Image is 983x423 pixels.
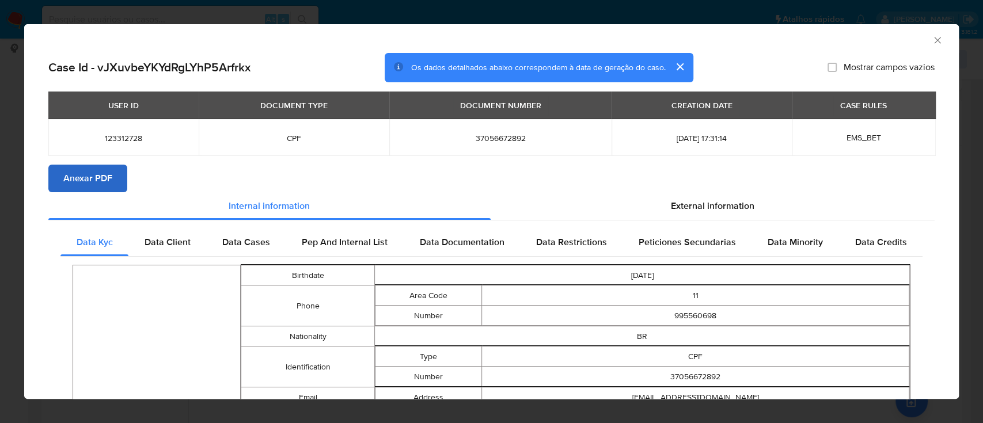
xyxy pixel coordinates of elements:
td: Type [375,346,482,367]
td: Phone [241,285,374,326]
td: [EMAIL_ADDRESS][DOMAIN_NAME] [482,387,909,407]
span: Os dados detalhados abaixo correspondem à data de geração do caso. [411,62,666,73]
button: cerrar [666,53,693,81]
td: Number [375,367,482,387]
span: 123312728 [62,133,185,143]
span: Data Cases [222,235,270,249]
span: 37056672892 [403,133,598,143]
span: Anexar PDF [63,166,112,191]
div: CASE RULES [833,96,894,115]
span: Data Credits [855,235,906,249]
div: CREATION DATE [665,96,739,115]
td: 995560698 [482,306,909,326]
div: DOCUMENT NUMBER [453,96,548,115]
td: Area Code [375,285,482,306]
span: Data Documentation [419,235,504,249]
input: Mostrar campos vazios [828,63,837,72]
span: External information [671,199,754,212]
span: CPF [212,133,375,143]
span: [DATE] 17:31:14 [625,133,777,143]
div: DOCUMENT TYPE [253,96,335,115]
span: Data Client [145,235,191,249]
td: Address [375,387,482,407]
span: Internal information [229,199,310,212]
td: Birthdate [241,265,374,285]
span: Data Minority [768,235,823,249]
td: 11 [482,285,909,306]
span: Data Kyc [77,235,113,249]
span: Mostrar campos vazios [844,62,935,73]
td: CPF [482,346,909,367]
button: Fechar a janela [932,35,942,45]
td: Email [241,387,374,408]
button: Anexar PDF [48,165,127,192]
h2: Case Id - vJXuvbeYKYdRgLYhP5Arfrkx [48,60,251,75]
td: BR [375,326,910,346]
div: Detailed internal info [60,228,923,256]
span: EMS_BET [847,132,881,143]
td: [DATE] [375,265,910,285]
span: Data Restrictions [536,235,607,249]
td: Nationality [241,326,374,346]
td: 37056672892 [482,367,909,387]
span: Peticiones Secundarias [639,235,736,249]
div: Detailed info [48,192,935,220]
td: Number [375,306,482,326]
td: Identification [241,346,374,387]
div: closure-recommendation-modal [24,24,959,399]
span: Pep And Internal List [302,235,388,249]
div: USER ID [101,96,146,115]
